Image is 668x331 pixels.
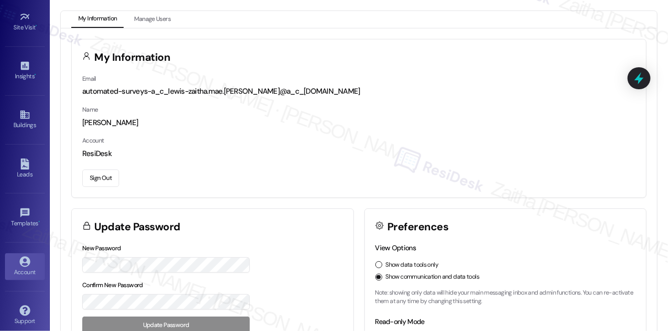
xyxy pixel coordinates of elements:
div: automated-surveys-a_c_lewis-zaitha.mae.[PERSON_NAME]@a_c_[DOMAIN_NAME] [82,86,636,97]
span: • [36,22,37,29]
h3: Update Password [95,222,180,232]
button: Sign Out [82,169,119,187]
a: Templates • [5,204,45,231]
span: • [38,218,40,225]
div: [PERSON_NAME] [82,118,636,128]
label: Read-only Mode [375,317,425,326]
label: New Password [82,244,121,252]
label: Email [82,75,96,83]
button: My Information [71,11,124,28]
p: Note: showing only data will hide your main messaging inbox and admin functions. You can re-activ... [375,289,636,306]
a: Site Visit • [5,8,45,35]
a: Leads [5,156,45,182]
label: Show data tools only [386,261,439,270]
div: ResiDesk [82,149,636,159]
a: Buildings [5,106,45,133]
a: Account [5,253,45,280]
a: Insights • [5,57,45,84]
button: Manage Users [127,11,177,28]
a: Support [5,302,45,329]
h3: Preferences [387,222,448,232]
h3: My Information [95,52,170,63]
label: View Options [375,243,416,252]
label: Show communication and data tools [386,273,480,282]
span: • [34,71,36,78]
label: Confirm New Password [82,281,143,289]
label: Account [82,137,104,145]
label: Name [82,106,98,114]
